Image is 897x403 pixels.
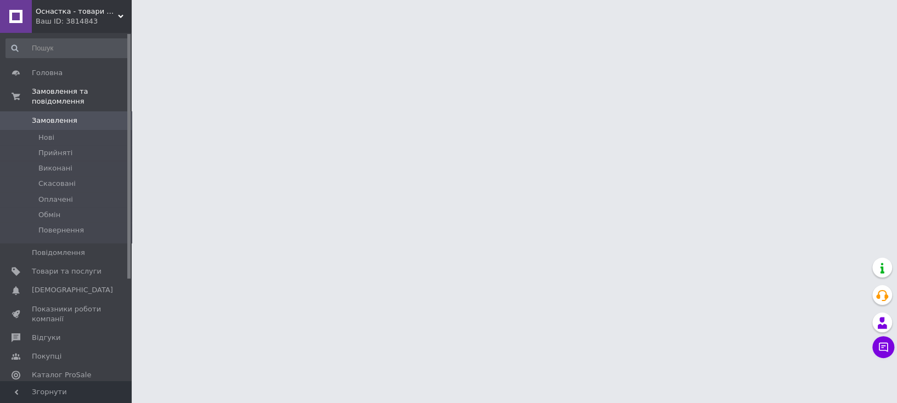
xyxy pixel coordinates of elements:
[32,266,101,276] span: Товари та послуги
[32,68,63,78] span: Головна
[38,133,54,143] span: Нові
[36,16,132,26] div: Ваш ID: 3814843
[32,87,132,106] span: Замовлення та повідомлення
[32,370,91,380] span: Каталог ProSale
[5,38,129,58] input: Пошук
[32,116,77,126] span: Замовлення
[38,195,73,205] span: Оплачені
[872,336,894,358] button: Чат з покупцем
[38,163,72,173] span: Виконані
[38,148,72,158] span: Прийняті
[38,225,84,235] span: Повернення
[32,304,101,324] span: Показники роботи компанії
[38,210,60,220] span: Обмін
[38,179,76,189] span: Скасовані
[32,351,61,361] span: Покупці
[36,7,118,16] span: Оснастка - товари для риболовлі
[32,285,113,295] span: [DEMOGRAPHIC_DATA]
[32,333,60,343] span: Відгуки
[32,248,85,258] span: Повідомлення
